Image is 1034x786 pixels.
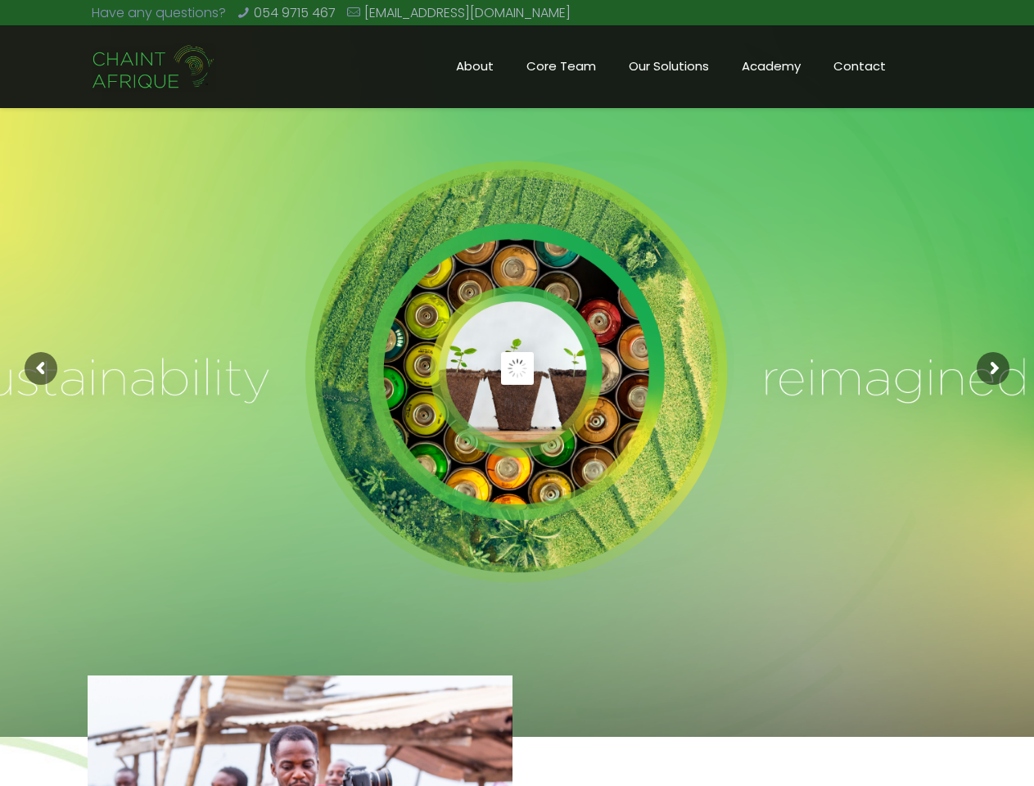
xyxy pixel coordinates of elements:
a: Contact [817,25,902,107]
span: Core Team [510,54,612,79]
a: Our Solutions [612,25,725,107]
a: Chaint Afrique [92,25,216,107]
a: [EMAIL_ADDRESS][DOMAIN_NAME] [364,3,571,22]
a: Core Team [510,25,612,107]
a: About [440,25,510,107]
a: Academy [725,25,817,107]
span: About [440,54,510,79]
a: 054 9715 467 [254,3,336,22]
img: Chaint_Afrique-20 [92,43,216,92]
span: Academy [725,54,817,79]
span: Contact [817,54,902,79]
span: Our Solutions [612,54,725,79]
